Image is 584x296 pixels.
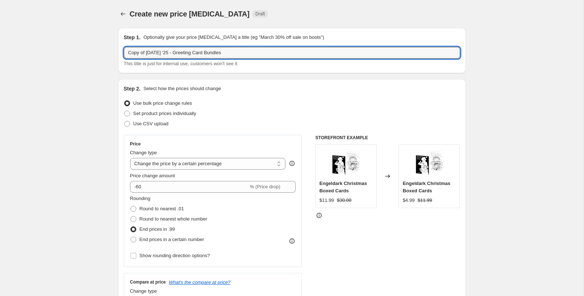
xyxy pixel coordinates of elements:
[415,148,444,178] img: engeldark-xmas_80x.jpg
[403,181,450,193] span: Engeldark Christmas Boxed Cards
[130,196,151,201] span: Rounding
[130,173,175,178] span: Price change amount
[418,197,432,203] span: $11.99
[288,160,296,167] div: help
[315,135,460,141] h6: STOREFRONT EXAMPLE
[140,226,175,232] span: End prices in .99
[143,34,324,41] p: Optionally give your price [MEDICAL_DATA] a title (eg "March 30% off sale on boots")
[118,9,128,19] button: Price change jobs
[255,11,265,17] span: Draft
[337,197,352,203] span: $30.00
[124,85,141,92] h2: Step 2.
[130,181,248,193] input: -15
[140,216,207,222] span: Round to nearest whole number
[124,47,460,59] input: 30% off holiday sale
[133,111,196,116] span: Set product prices individually
[133,121,169,126] span: Use CSV upload
[250,184,280,189] span: % (Price drop)
[130,141,141,147] h3: Price
[403,197,415,203] span: $4.99
[130,288,157,294] span: Change type
[130,10,250,18] span: Create new price [MEDICAL_DATA]
[140,206,184,211] span: Round to nearest .01
[331,148,361,178] img: engeldark-xmas_80x.jpg
[130,279,166,285] h3: Compare at price
[124,34,141,41] h2: Step 1.
[130,150,157,155] span: Change type
[133,100,192,106] span: Use bulk price change rules
[319,197,334,203] span: $11.99
[140,237,204,242] span: End prices in a certain number
[124,61,237,66] span: This title is just for internal use, customers won't see it
[143,85,221,92] p: Select how the prices should change
[140,253,210,258] span: Show rounding direction options?
[169,280,231,285] button: What's the compare at price?
[319,181,367,193] span: Engeldark Christmas Boxed Cards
